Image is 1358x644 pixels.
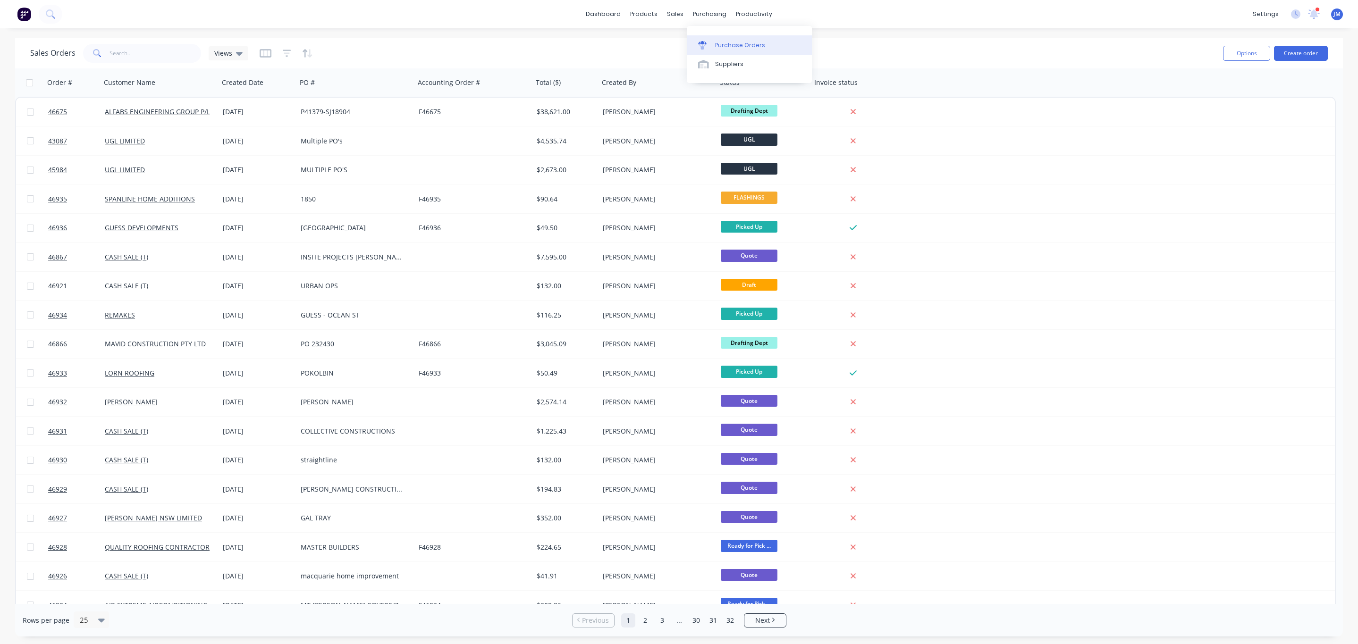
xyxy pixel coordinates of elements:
[105,165,145,174] a: UGL LIMITED
[223,397,293,407] div: [DATE]
[47,78,72,87] div: Order #
[721,192,777,203] span: FLASHINGS
[301,427,405,436] div: COLLECTIVE CONSTRUCTIONS
[536,78,561,87] div: Total ($)
[537,427,592,436] div: $1,225.43
[721,598,777,610] span: Ready for Pick ...
[105,571,148,580] a: CASH SALE (T)
[105,427,148,435] a: CASH SALE (T)
[223,543,293,552] div: [DATE]
[655,613,669,627] a: Page 3
[223,107,293,117] div: [DATE]
[537,310,592,320] div: $116.25
[723,613,737,627] a: Page 32
[721,221,777,233] span: Picked Up
[689,613,703,627] a: Page 30
[721,453,777,465] span: Quote
[603,136,708,146] div: [PERSON_NAME]
[105,513,202,522] a: [PERSON_NAME] NSW LIMITED
[419,368,523,378] div: F46933
[223,165,293,175] div: [DATE]
[419,601,523,610] div: F46924
[603,223,708,233] div: [PERSON_NAME]
[301,310,405,320] div: GUESS - OCEAN ST
[48,543,67,552] span: 46928
[48,475,105,503] a: 46929
[301,455,405,465] div: straightline
[300,78,315,87] div: PO #
[104,78,155,87] div: Customer Name
[223,223,293,233] div: [DATE]
[48,194,67,204] span: 46935
[537,485,592,494] div: $194.83
[105,485,148,493] a: CASH SALE (T)
[573,616,614,625] a: Previous page
[48,127,105,155] a: 43087
[721,105,777,117] span: Drafting Dept
[603,194,708,204] div: [PERSON_NAME]
[301,136,405,146] div: Multiple PO's
[48,427,67,436] span: 46931
[1274,46,1328,61] button: Create order
[105,601,219,610] a: AIR EXTREME AIRCONDITIONING P/L
[223,368,293,378] div: [DATE]
[603,513,708,523] div: [PERSON_NAME]
[48,485,67,494] span: 46929
[48,185,105,213] a: 46935
[687,35,812,54] a: Purchase Orders
[48,601,67,610] span: 46924
[48,571,67,581] span: 46926
[48,98,105,126] a: 46675
[223,252,293,262] div: [DATE]
[105,252,148,261] a: CASH SALE (T)
[48,136,67,146] span: 43087
[419,543,523,552] div: F46928
[223,513,293,523] div: [DATE]
[301,368,405,378] div: POKOLBIN
[48,243,105,271] a: 46867
[1223,46,1270,61] button: Options
[687,55,812,74] a: Suppliers
[715,60,743,68] div: Suppliers
[48,562,105,590] a: 46926
[721,482,777,493] span: Quote
[721,279,777,291] span: Draft
[301,397,405,407] div: [PERSON_NAME]
[48,446,105,474] a: 46930
[223,455,293,465] div: [DATE]
[638,613,652,627] a: Page 2
[223,427,293,436] div: [DATE]
[48,513,67,523] span: 46927
[603,368,708,378] div: [PERSON_NAME]
[48,339,67,349] span: 46866
[537,601,592,610] div: $209.86
[48,368,67,378] span: 46933
[30,49,76,58] h1: Sales Orders
[537,136,592,146] div: $4,535.74
[721,337,777,349] span: Drafting Dept
[537,397,592,407] div: $2,574.14
[419,194,523,204] div: F46935
[48,223,67,233] span: 46936
[419,223,523,233] div: F46936
[721,134,777,145] span: UGL
[537,252,592,262] div: $7,595.00
[731,7,777,21] div: productivity
[581,7,625,21] a: dashboard
[672,613,686,627] a: Jump forward
[301,252,405,262] div: INSITE PROJECTS [PERSON_NAME] NEWCASTLE
[603,165,708,175] div: [PERSON_NAME]
[603,252,708,262] div: [PERSON_NAME]
[214,48,232,58] span: Views
[721,511,777,523] span: Quote
[721,540,777,552] span: Ready for Pick ...
[625,7,662,21] div: products
[48,417,105,445] a: 46931
[537,513,592,523] div: $352.00
[223,571,293,581] div: [DATE]
[419,107,523,117] div: F46675
[537,339,592,349] div: $3,045.09
[301,543,405,552] div: MASTER BUILDERS
[48,455,67,465] span: 46930
[48,214,105,242] a: 46936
